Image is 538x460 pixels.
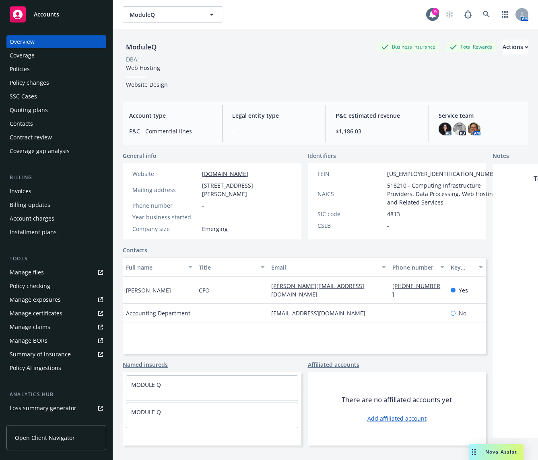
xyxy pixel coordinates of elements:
a: Quoting plans [6,104,106,117]
a: Manage files [6,266,106,279]
span: - [202,213,204,221]
div: Billing updates [10,198,50,211]
span: $1,186.03 [336,127,419,135]
div: CSLB [317,221,384,230]
span: Legal entity type [232,111,315,120]
span: P&C - Commercial lines [129,127,212,135]
span: - [387,221,389,230]
span: Accounting Department [126,309,190,317]
span: [US_EMPLOYER_IDENTIFICATION_NUMBER] [387,170,502,178]
span: - [232,127,315,135]
span: [PERSON_NAME] [126,286,171,294]
span: Nova Assist [485,448,517,455]
img: photo [453,123,466,135]
div: Manage BORs [10,334,47,347]
span: Open Client Navigator [15,433,75,442]
span: Yes [459,286,468,294]
div: SIC code [317,210,384,218]
span: Identifiers [308,151,336,160]
div: Mailing address [132,186,199,194]
a: [PERSON_NAME][EMAIL_ADDRESS][DOMAIN_NAME] [271,282,364,298]
div: Drag to move [469,444,479,460]
button: Full name [123,258,196,277]
div: Installment plans [10,226,57,239]
a: SSC Cases [6,90,106,103]
span: Service team [439,111,522,120]
a: Manage certificates [6,307,106,320]
div: FEIN [317,170,384,178]
a: Coverage gap analysis [6,145,106,157]
div: Account charges [10,212,54,225]
button: Actions [503,39,528,55]
a: [DOMAIN_NAME] [202,170,248,178]
span: P&C estimated revenue [336,111,419,120]
div: Policy AI ingestions [10,362,61,374]
button: Key contact [447,258,486,277]
span: No [459,309,466,317]
span: 518210 - Computing Infrastructure Providers, Data Processing, Web Hosting, and Related Services [387,181,502,206]
a: Policy checking [6,280,106,292]
span: ModuleQ [130,10,199,19]
div: Title [199,263,256,272]
div: Phone number [392,263,435,272]
a: - [392,309,401,317]
a: Manage exposures [6,293,106,306]
div: Quoting plans [10,104,48,117]
button: Phone number [389,258,447,277]
div: Year business started [132,213,199,221]
span: Web Hosting ---------- Website Design [126,64,168,88]
div: Billing [6,174,106,182]
button: Nova Assist [469,444,524,460]
button: ModuleQ [123,6,223,22]
a: Contacts [6,117,106,130]
div: Overview [10,35,35,48]
a: Invoices [6,185,106,198]
div: ModuleQ [123,42,160,52]
span: Account type [129,111,212,120]
div: DBA: - [126,55,141,63]
a: Billing updates [6,198,106,211]
a: MODULE Q [131,408,161,416]
span: - [202,201,204,210]
a: Policy changes [6,76,106,89]
a: Coverage [6,49,106,62]
a: Policies [6,63,106,76]
a: Account charges [6,212,106,225]
div: Analytics hub [6,390,106,399]
span: CFO [199,286,210,294]
div: SSC Cases [10,90,37,103]
a: Policy AI ingestions [6,362,106,374]
div: Loss summary generator [10,402,76,415]
a: Loss summary generator [6,402,106,415]
span: Notes [493,151,509,161]
div: Website [132,170,199,178]
div: Summary of insurance [10,348,71,361]
div: NAICS [317,190,384,198]
div: Policy changes [10,76,49,89]
div: Company size [132,225,199,233]
div: Full name [126,263,183,272]
span: [STREET_ADDRESS][PERSON_NAME] [202,181,292,198]
button: Email [268,258,389,277]
div: Invoices [10,185,31,198]
a: Accounts [6,3,106,26]
div: Contract review [10,131,52,144]
div: Email [271,263,377,272]
span: - [199,309,201,317]
a: Summary of insurance [6,348,106,361]
div: Coverage [10,49,35,62]
div: Phone number [132,201,199,210]
img: photo [439,123,451,135]
div: Tools [6,255,106,263]
span: Accounts [34,11,59,18]
div: Total Rewards [446,42,496,52]
a: Switch app [497,6,513,22]
a: [EMAIL_ADDRESS][DOMAIN_NAME] [271,309,372,317]
a: Add affiliated account [367,414,427,423]
div: Policy checking [10,280,50,292]
a: Start snowing [441,6,458,22]
span: General info [123,151,157,160]
a: Manage BORs [6,334,106,347]
a: [PHONE_NUMBER] [392,282,440,298]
